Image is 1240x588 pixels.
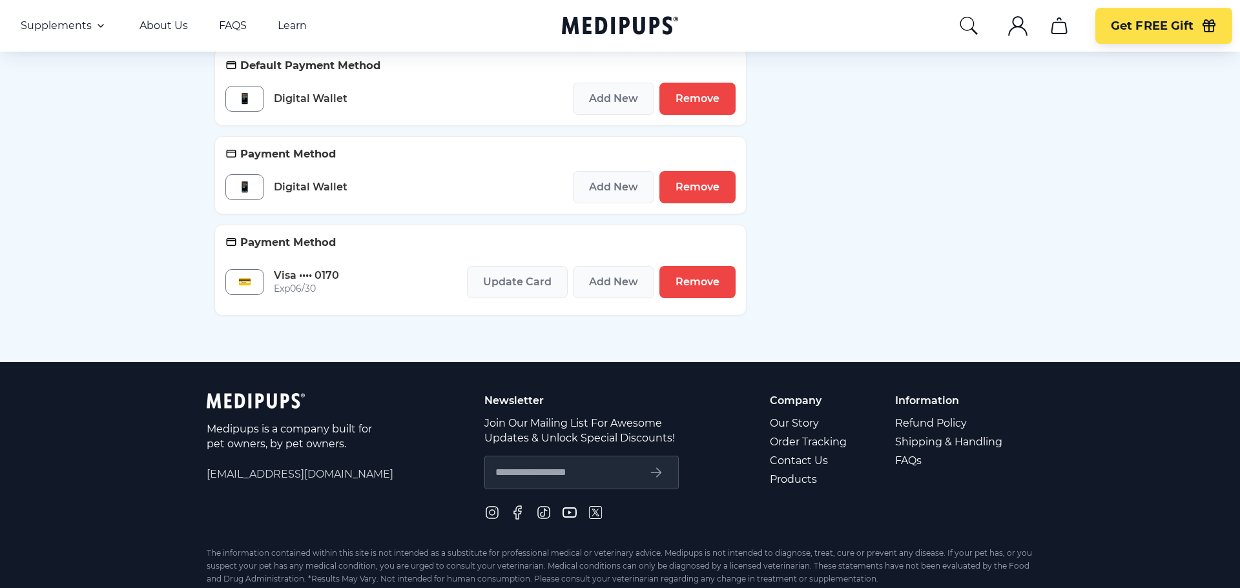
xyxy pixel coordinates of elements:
[1002,10,1033,41] button: account
[225,86,264,112] div: 📱
[139,19,188,32] a: About Us
[225,147,736,161] h3: Payment Method
[1044,10,1075,41] button: cart
[225,236,736,249] h3: Payment Method
[589,276,638,289] span: Add New
[770,470,849,489] a: Products
[219,19,247,32] a: FAQS
[225,269,264,295] div: 💳
[770,414,849,432] a: Our Story
[274,269,339,282] span: Visa •••• 0170
[770,432,849,451] a: Order Tracking
[659,171,736,203] button: Remove
[676,181,719,194] span: Remove
[207,467,393,482] span: [EMAIL_ADDRESS][DOMAIN_NAME]
[676,276,719,289] span: Remove
[770,451,849,470] a: Contact Us
[895,414,1004,432] a: Refund Policy
[484,393,679,408] p: Newsletter
[274,282,339,296] span: Exp 06 / 30
[484,416,679,445] p: Join Our Mailing List For Awesome Updates & Unlock Special Discounts!
[225,59,736,72] h3: Default Payment Method
[659,83,736,115] button: Remove
[207,421,375,451] p: Medipups is a company built for pet owners, by pet owners.
[589,92,638,105] span: Add New
[21,19,92,32] span: Supplements
[573,171,654,203] button: Add New
[770,393,849,408] p: Company
[573,266,654,298] button: Add New
[958,15,979,36] button: search
[1111,19,1193,34] span: Get FREE Gift
[659,266,736,298] button: Remove
[895,432,1004,451] a: Shipping & Handling
[895,451,1004,470] a: FAQs
[483,276,552,289] span: Update Card
[225,174,264,200] div: 📱
[895,393,1004,408] p: Information
[573,83,654,115] button: Add New
[1095,8,1232,44] button: Get FREE Gift
[467,266,568,298] button: Update Card
[21,18,108,34] button: Supplements
[278,19,307,32] a: Learn
[207,547,1033,585] div: The information contained within this site is not intended as a substitute for professional medic...
[274,180,347,194] span: Digital Wallet
[676,92,719,105] span: Remove
[562,14,678,40] a: Medipups
[589,181,638,194] span: Add New
[274,92,347,105] span: Digital Wallet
